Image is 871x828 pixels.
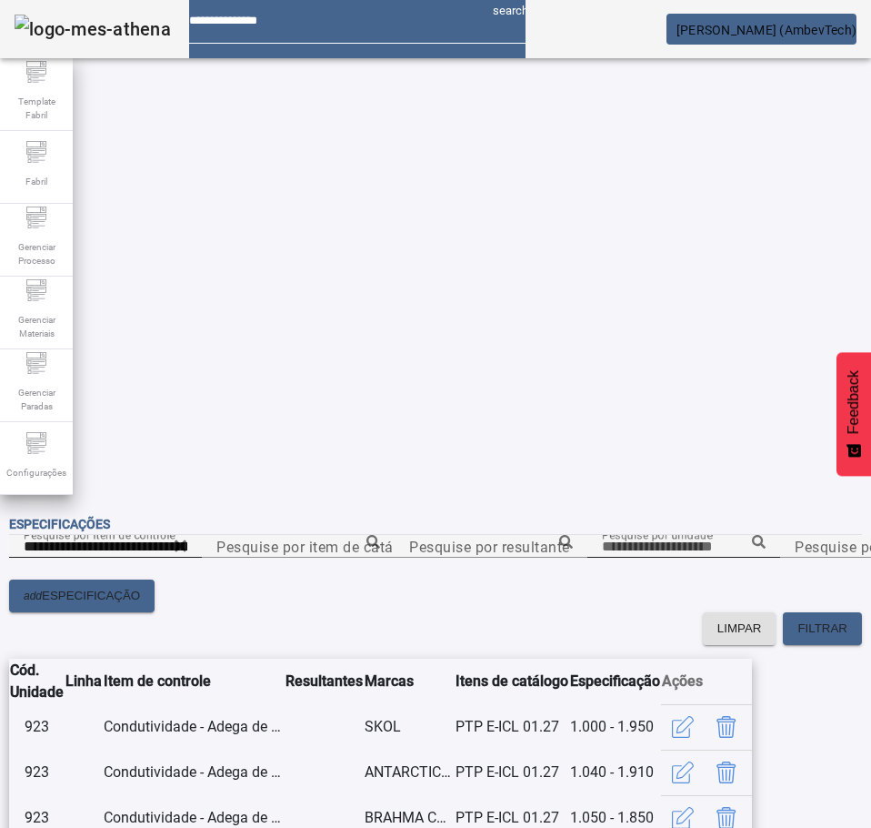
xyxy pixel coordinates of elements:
[783,612,862,645] button: FILTRAR
[9,704,65,750] td: 923
[364,704,455,750] td: SKOL
[846,370,862,434] span: Feedback
[364,659,455,704] th: Marcas
[9,89,64,127] span: Template Fabril
[103,659,285,704] th: Item de controle
[9,750,65,795] td: 923
[364,750,455,795] td: ANTARCTICA PILSEN
[455,659,569,704] th: Itens de catálogo
[9,659,65,704] th: Cód. Unidade
[705,705,748,749] button: Delete
[409,538,570,555] mat-label: Pesquise por resultante
[65,659,103,704] th: Linha
[9,380,64,419] span: Gerenciar Paradas
[409,536,573,558] input: Number
[15,15,171,44] img: logo-mes-athena
[285,659,364,704] th: Resultantes
[703,612,776,645] button: LIMPAR
[24,536,187,558] input: Number
[9,517,110,531] span: Especificações
[216,538,424,555] mat-label: Pesquise por item de catálogo
[9,235,64,273] span: Gerenciar Processo
[836,352,871,476] button: Feedback - Mostrar pesquisa
[569,704,661,750] td: 1.000 - 1.950
[455,750,569,795] td: PTP E-ICL 01.27
[797,620,847,638] span: FILTRAR
[602,528,713,540] mat-label: Pesquise por unidade
[20,169,53,194] span: Fabril
[455,704,569,750] td: PTP E-ICL 01.27
[24,528,175,540] mat-label: Pesquise por item de controle
[1,460,72,485] span: Configurações
[705,751,748,794] button: Delete
[216,536,380,558] input: Number
[103,704,285,750] td: Condutividade - Adega de Pressão
[9,580,155,612] button: addESPECIFICAÇÃO
[42,587,140,605] span: ESPECIFICAÇÃO
[569,750,661,795] td: 1.040 - 1.910
[9,308,64,346] span: Gerenciar Materiais
[717,620,762,638] span: LIMPAR
[661,659,752,704] th: Ações
[676,23,856,37] span: [PERSON_NAME] (AmbevTech)
[569,659,661,704] th: Especificação
[602,536,766,558] input: Number
[103,750,285,795] td: Condutividade - Adega de Pressão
